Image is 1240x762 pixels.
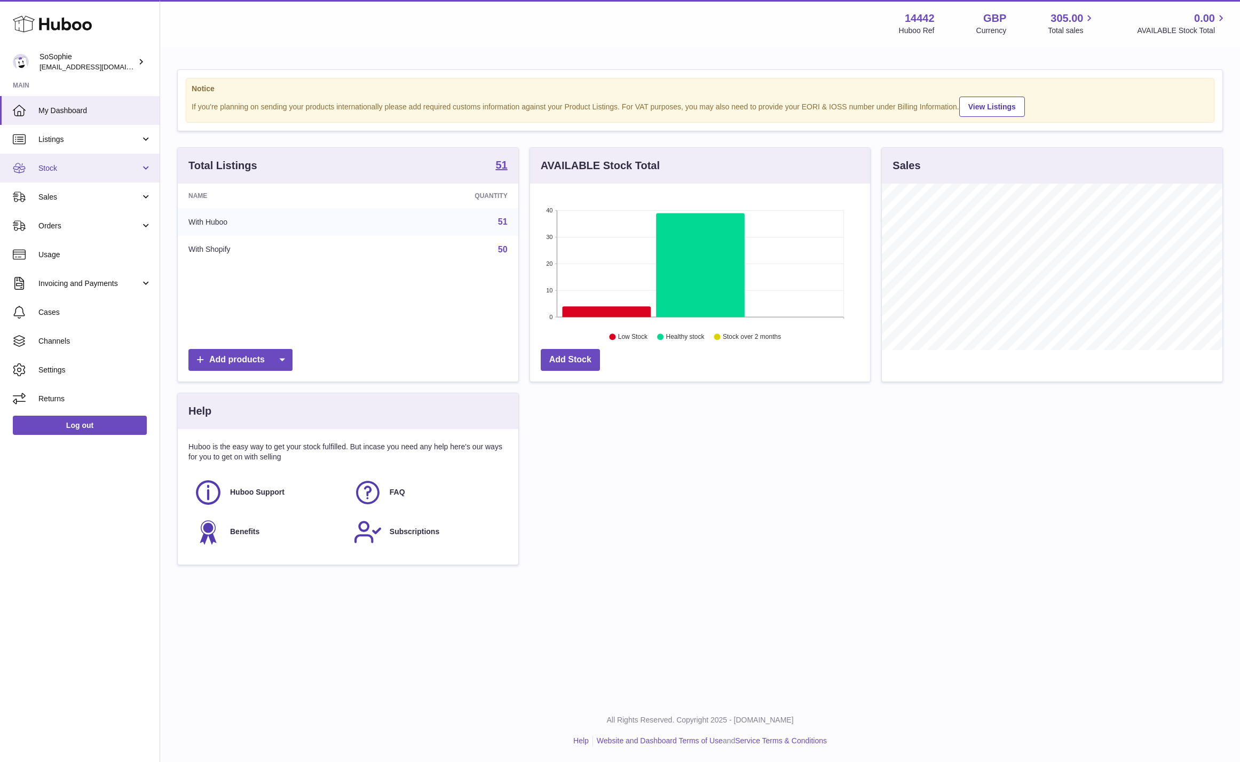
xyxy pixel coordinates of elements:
[390,487,405,497] span: FAQ
[40,52,136,72] div: SoSophie
[192,84,1209,94] strong: Notice
[13,416,147,435] a: Log out
[38,279,140,289] span: Invoicing and Payments
[546,234,552,240] text: 30
[353,518,502,546] a: Subscriptions
[169,715,1231,725] p: All Rights Reserved. Copyright 2025 - [DOMAIN_NAME]
[549,314,552,320] text: 0
[38,163,140,173] span: Stock
[230,527,259,537] span: Benefits
[546,207,552,213] text: 40
[899,26,935,36] div: Huboo Ref
[178,208,361,236] td: With Huboo
[194,518,343,546] a: Benefits
[723,334,781,341] text: Stock over 2 months
[38,221,140,231] span: Orders
[597,736,723,745] a: Website and Dashboard Terms of Use
[905,11,935,26] strong: 14442
[495,160,507,170] strong: 51
[178,184,361,208] th: Name
[983,11,1006,26] strong: GBP
[1137,11,1227,36] a: 0.00 AVAILABLE Stock Total
[38,307,152,317] span: Cases
[38,336,152,346] span: Channels
[495,160,507,172] a: 51
[618,334,648,341] text: Low Stock
[546,287,552,293] text: 10
[40,62,157,71] span: [EMAIL_ADDRESS][DOMAIN_NAME]
[541,158,660,173] h3: AVAILABLE Stock Total
[38,394,152,404] span: Returns
[188,158,257,173] h3: Total Listings
[1137,26,1227,36] span: AVAILABLE Stock Total
[1048,26,1095,36] span: Total sales
[38,365,152,375] span: Settings
[735,736,827,745] a: Service Terms & Conditions
[893,158,920,173] h3: Sales
[959,97,1025,117] a: View Listings
[38,134,140,145] span: Listings
[498,245,508,254] a: 50
[188,404,211,418] h3: Help
[13,54,29,70] img: info@thebigclick.co.uk
[353,478,502,507] a: FAQ
[541,349,600,371] a: Add Stock
[188,442,508,462] p: Huboo is the easy way to get your stock fulfilled. But incase you need any help here's our ways f...
[390,527,439,537] span: Subscriptions
[546,260,552,267] text: 20
[976,26,1007,36] div: Currency
[498,217,508,226] a: 51
[230,487,285,497] span: Huboo Support
[194,478,343,507] a: Huboo Support
[38,192,140,202] span: Sales
[361,184,518,208] th: Quantity
[573,736,589,745] a: Help
[666,334,705,341] text: Healthy stock
[593,736,827,746] li: and
[178,236,361,264] td: With Shopify
[188,349,293,371] a: Add products
[1194,11,1215,26] span: 0.00
[1051,11,1083,26] span: 305.00
[38,250,152,260] span: Usage
[1048,11,1095,36] a: 305.00 Total sales
[38,106,152,116] span: My Dashboard
[192,95,1209,117] div: If you're planning on sending your products internationally please add required customs informati...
